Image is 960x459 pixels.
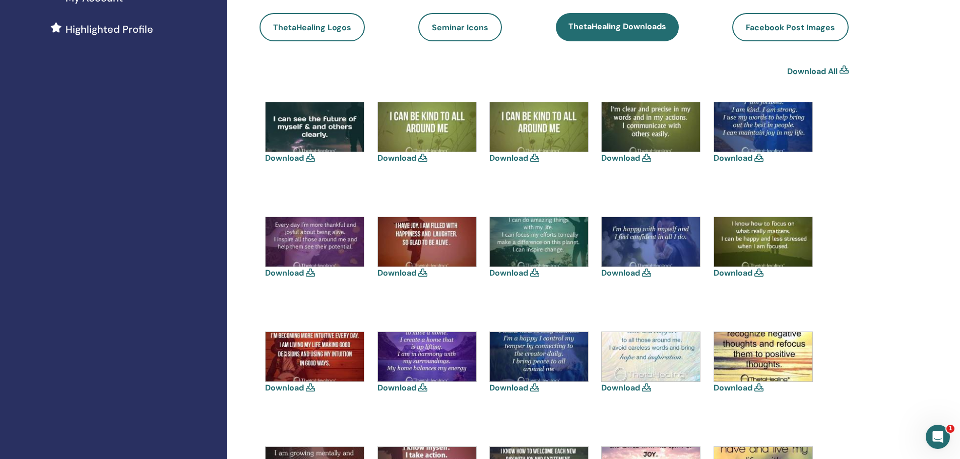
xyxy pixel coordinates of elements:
[377,268,416,278] a: Download
[266,332,364,381] img: 28055699-1676091662448999-341904820803392342-n.jpg
[601,153,640,163] a: Download
[732,13,849,41] a: Facebook Post Images
[66,22,153,37] span: Highlighted Profile
[746,22,835,33] span: Facebook Post Images
[946,425,954,433] span: 1
[714,382,752,393] a: Download
[601,382,640,393] a: Download
[601,268,640,278] a: Download
[714,153,752,163] a: Download
[926,425,950,449] iframe: Intercom live chat
[490,102,588,152] img: 13686498-1121079434616894-2049752548741443743-n.jpg
[489,153,528,163] a: Download
[265,268,304,278] a: Download
[260,13,365,41] a: ThetaHealing Logos
[266,102,364,152] img: 13590312-1105294182862086-7696083492339775815-n.jpg
[378,102,476,152] img: 13686498-1121079434616894-2049752548741443743-n(1).jpg
[489,268,528,278] a: Download
[378,332,476,381] img: 28056463-1679313188793513-6323445692158196155-n.jpg
[714,332,812,381] img: download-thoughts.jpg
[265,153,304,163] a: Download
[602,332,700,381] img: download-love-comfort-hope-inspiration.jpg
[490,332,588,381] img: 28058814-1686915421366623-6652135734154446873-n.jpg
[490,217,588,267] img: 27459608-1669240819800750-6214169808787136456-n.jpg
[787,65,838,78] a: Download All
[556,13,679,41] a: ThetaHealing Downloads
[377,153,416,163] a: Download
[273,22,351,33] span: ThetaHealing Logos
[378,217,476,267] img: 27337124-1662304460494386-2412603129122747336-n.jpg
[714,102,812,152] img: 26804638-1650742078317291-6521689252718455838-n.jpg
[265,382,304,393] a: Download
[568,21,666,32] span: ThetaHealing Downloads
[418,13,502,41] a: Seminar Icons
[602,102,700,152] img: 14141608-1146546788736825-6122157653970152051-n.jpg
[489,382,528,393] a: Download
[432,22,488,33] span: Seminar Icons
[714,217,812,267] img: 27858276-1672100452848120-7086691727237654017-n.jpg
[377,382,416,393] a: Download
[602,217,700,267] img: 27655458-1665364093521756-6246233350070535148-n.jpg
[266,217,364,267] img: 26815378-1654948367896662-7675476285695860882-n.jpg
[714,268,752,278] a: Download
